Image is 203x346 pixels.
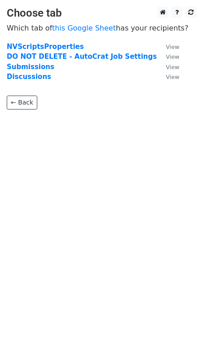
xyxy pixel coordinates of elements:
small: View [166,53,179,60]
a: this Google Sheet [52,24,116,32]
small: View [166,64,179,70]
p: Which tab of has your recipients? [7,23,196,33]
a: View [157,53,179,61]
a: View [157,63,179,71]
a: View [157,73,179,81]
a: Discussions [7,73,51,81]
a: DO NOT DELETE - AutoCrat Job Settings [7,53,157,61]
h3: Choose tab [7,7,196,20]
small: View [166,44,179,50]
small: View [166,74,179,80]
a: View [157,43,179,51]
a: Submissions [7,63,54,71]
a: ← Back [7,96,37,109]
a: NVScriptsProperties [7,43,84,51]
